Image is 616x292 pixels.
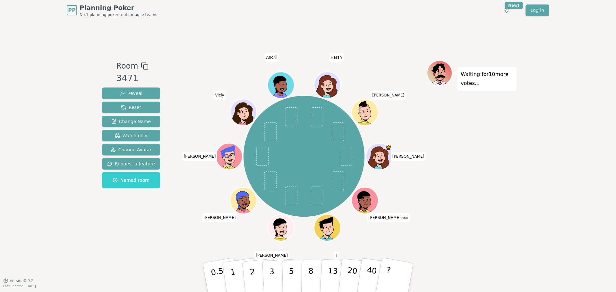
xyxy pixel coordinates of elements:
[385,144,392,151] span: Gary is the host
[80,3,157,12] span: Planning Poker
[113,177,150,183] span: Named room
[3,284,36,288] span: Last updated: [DATE]
[401,217,408,220] span: (you)
[67,3,157,17] a: PPPlanning PokerNo.1 planning poker tool for agile teams
[391,152,426,161] span: Click to change your name
[102,130,160,141] button: Watch only
[111,146,152,153] span: Change Avatar
[102,102,160,113] button: Reset
[120,90,142,96] span: Reveal
[526,4,549,16] a: Log in
[68,6,75,14] span: PP
[116,60,138,72] span: Room
[367,213,410,222] span: Click to change your name
[102,88,160,99] button: Reveal
[3,278,34,283] button: Version0.9.2
[121,104,141,111] span: Reset
[116,72,148,85] div: 3471
[333,251,339,260] span: Click to change your name
[254,251,289,260] span: Click to change your name
[501,4,513,16] button: New!
[115,132,148,139] span: Watch only
[80,12,157,17] span: No.1 planning poker tool for agile teams
[505,2,523,9] div: New!
[352,188,377,213] button: Click to change your avatar
[102,116,160,127] button: Change Name
[102,158,160,170] button: Request a feature
[111,118,151,125] span: Change Name
[213,90,226,99] span: Click to change your name
[202,213,237,222] span: Click to change your name
[265,53,279,62] span: Click to change your name
[461,70,513,88] p: Waiting for 10 more votes...
[10,278,34,283] span: Version 0.9.2
[371,90,406,99] span: Click to change your name
[329,53,343,62] span: Click to change your name
[102,144,160,155] button: Change Avatar
[107,161,155,167] span: Request a feature
[102,172,160,188] button: Named room
[182,152,218,161] span: Click to change your name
